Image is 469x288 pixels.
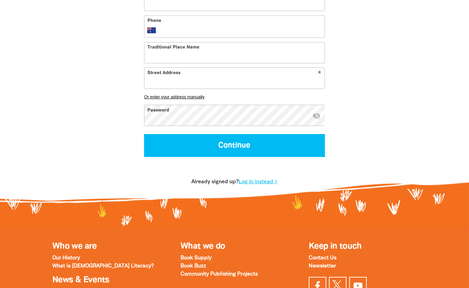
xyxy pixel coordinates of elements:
a: Who we are [52,243,97,250]
button: visibility_off [312,112,321,121]
a: News & Events [52,276,109,284]
a: Contact Us [309,256,336,260]
a: Newsletter [309,264,336,268]
a: Our History [52,256,80,260]
a: What is [DEMOGRAPHIC_DATA] Literacy? [52,264,154,268]
a: Book Buzz [181,264,206,268]
a: Community Publishing Projects [181,272,258,277]
i: Hide password [312,112,321,120]
button: Continue [144,134,325,157]
a: Book Supply [181,256,212,260]
span: Keep in touch [309,243,362,250]
a: What we do [181,243,225,250]
button: Or enter your address manually [144,94,325,99]
p: Already signed up? [133,178,336,186]
a: Log in instead > [239,180,278,184]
